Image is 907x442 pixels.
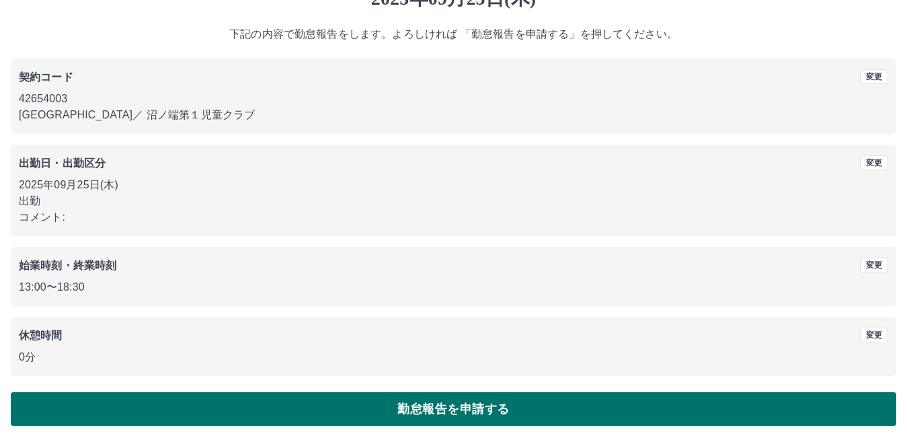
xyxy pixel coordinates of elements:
b: 出勤日・出勤区分 [19,157,106,169]
b: 始業時刻・終業時刻 [19,260,116,271]
p: [GEOGRAPHIC_DATA] ／ 沼ノ端第１児童クラブ [19,107,888,123]
button: 変更 [860,155,888,170]
button: 変更 [860,258,888,272]
p: コメント: [19,209,888,225]
p: 42654003 [19,91,888,107]
p: 2025年09月25日(木) [19,177,888,193]
b: 契約コード [19,71,73,83]
button: 変更 [860,328,888,342]
b: 休憩時間 [19,330,63,341]
button: 勤怠報告を申請する [11,392,896,426]
p: 0分 [19,349,888,365]
p: 出勤 [19,193,888,209]
button: 変更 [860,69,888,84]
p: 13:00 〜 18:30 [19,279,888,295]
p: 下記の内容で勤怠報告をします。よろしければ 「勤怠報告を申請する」を押してください。 [11,26,896,42]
